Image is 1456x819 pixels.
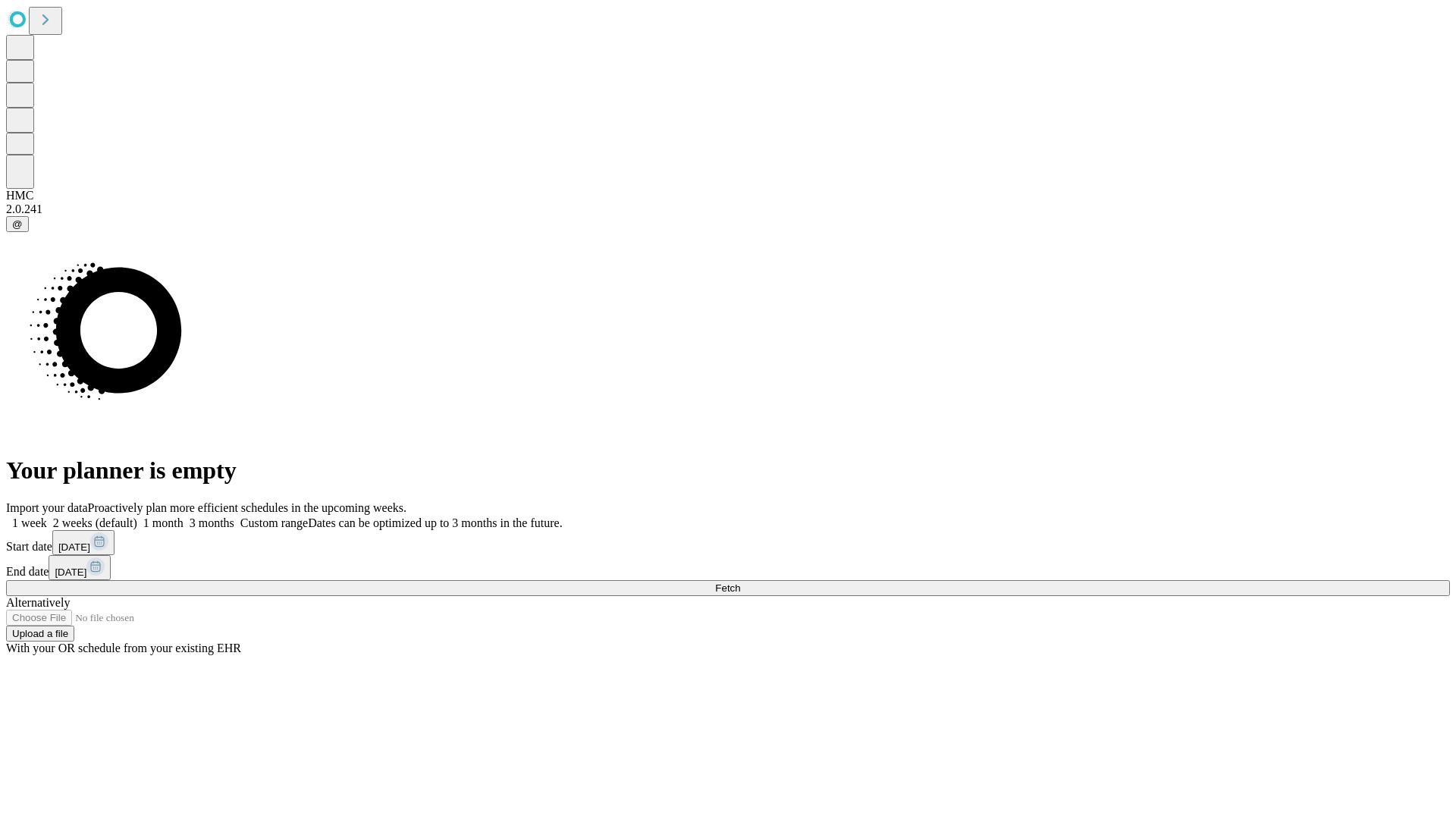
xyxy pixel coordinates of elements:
[715,582,740,594] span: Fetch
[6,596,70,609] span: Alternatively
[53,516,137,529] span: 2 weeks (default)
[6,189,1450,202] div: HMC
[55,566,86,578] span: [DATE]
[12,516,47,529] span: 1 week
[240,516,308,529] span: Custom range
[6,216,29,232] button: @
[6,457,1450,485] h1: Your planner is empty
[52,530,115,555] button: [DATE]
[143,516,184,529] span: 1 month
[49,555,111,580] button: [DATE]
[6,530,1450,555] div: Start date
[88,501,406,514] span: Proactively plan more efficient schedules in the upcoming weeks.
[6,202,1450,216] div: 2.0.241
[6,580,1450,596] button: Fetch
[12,218,23,230] span: @
[58,541,90,553] span: [DATE]
[308,516,562,529] span: Dates can be optimized up to 3 months in the future.
[6,501,88,514] span: Import your data
[6,642,241,654] span: With your OR schedule from your existing EHR
[6,555,1450,580] div: End date
[190,516,234,529] span: 3 months
[6,626,74,642] button: Upload a file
